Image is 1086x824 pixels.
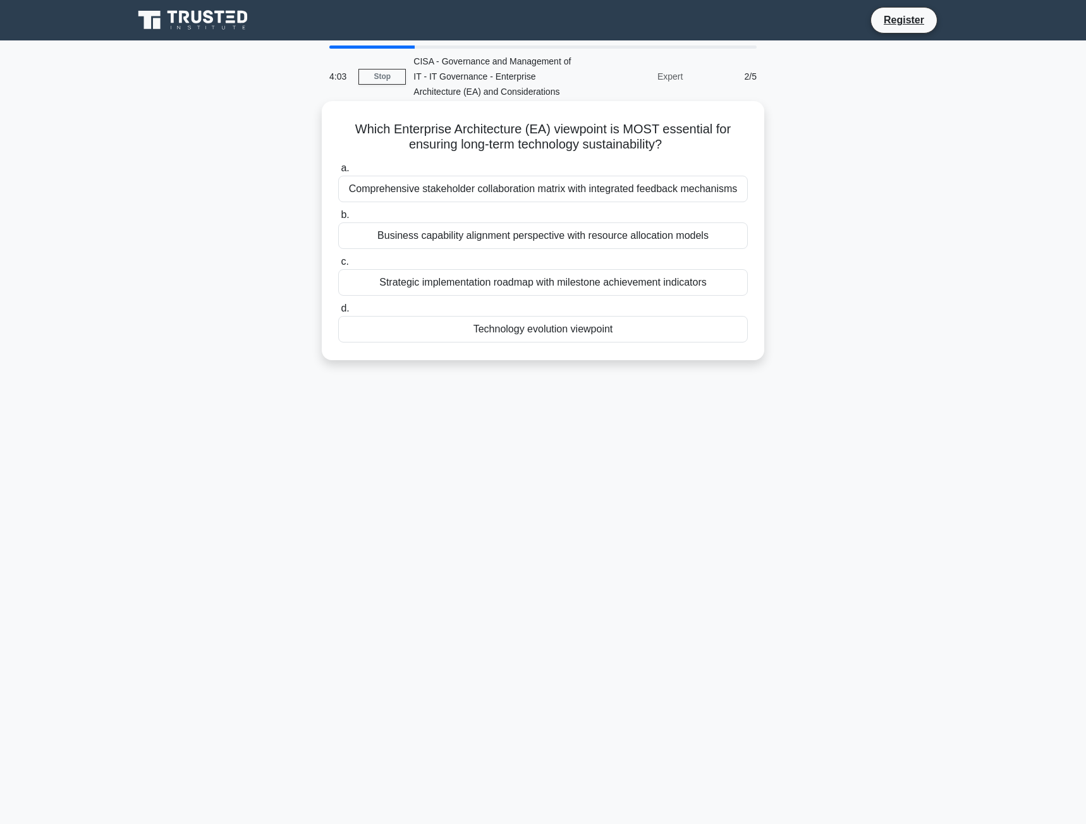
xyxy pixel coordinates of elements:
[322,64,358,89] div: 4:03
[341,303,349,313] span: d.
[338,269,748,296] div: Strategic implementation roadmap with milestone achievement indicators
[341,162,349,173] span: a.
[580,64,690,89] div: Expert
[876,12,932,28] a: Register
[338,176,748,202] div: Comprehensive stakeholder collaboration matrix with integrated feedback mechanisms
[337,121,749,153] h5: Which Enterprise Architecture (EA) viewpoint is MOST essential for ensuring long-term technology ...
[341,209,349,220] span: b.
[338,316,748,342] div: Technology evolution viewpoint
[358,69,406,85] a: Stop
[406,49,580,104] div: CISA - Governance and Management of IT - IT Governance - Enterprise Architecture (EA) and Conside...
[341,256,348,267] span: c.
[338,222,748,249] div: Business capability alignment perspective with resource allocation models
[690,64,764,89] div: 2/5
